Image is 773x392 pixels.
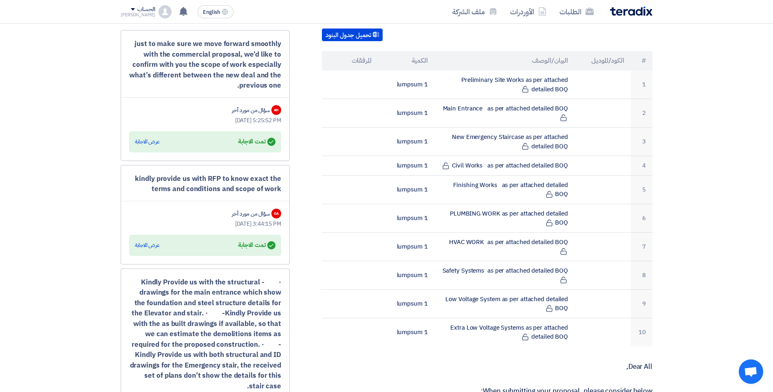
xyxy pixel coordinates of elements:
td: 4 [631,156,652,176]
td: Preliminary Site Works as per attached detailed BOQ [434,70,575,99]
td: 1 lumpsum [378,261,434,289]
td: 1 lumpsum [378,175,434,204]
td: 9 [631,289,652,318]
div: OA [271,209,281,218]
td: 1 lumpsum [378,156,434,176]
span: English [203,9,220,15]
div: سؤال من مورد آخر [232,106,270,115]
td: Low Voltage System as per attached detailed BOQ [434,289,575,318]
th: الكود/الموديل [575,51,631,70]
td: 3 [631,128,652,156]
div: kindly provide us with RFP to know exact the terms and conditions and scope of work [129,174,281,194]
td: 10 [631,318,652,346]
td: 1 lumpsum [378,99,434,128]
img: Teradix logo [610,7,652,16]
td: 1 lumpsum [378,232,434,261]
div: · - Kindly Provide us with the structural drawings for the main entrance which show the foundatio... [129,277,281,392]
div: just to make sure we move forward smoothly with the commercial proposal, we’d like to confirm wit... [129,39,281,91]
th: البيان/الوصف [434,51,575,70]
div: تمت الاجابة [238,136,275,148]
button: English [198,5,233,18]
img: profile_test.png [159,5,172,18]
td: 6 [631,204,652,232]
div: [PERSON_NAME] [121,13,155,17]
td: 1 lumpsum [378,318,434,346]
div: [DATE] 5:25:52 PM [129,116,281,125]
td: Civil Works as per attached detailed BOQ [434,156,575,176]
div: عرض الاجابة [135,138,160,146]
td: 7 [631,232,652,261]
div: AH [271,105,281,115]
th: # [631,51,652,70]
a: الطلبات [553,2,600,21]
td: Main Entrance as per attached detailed BOQ [434,99,575,128]
td: 2 [631,99,652,128]
div: سؤال من مورد آخر [232,209,270,218]
div: الحساب [137,6,155,13]
td: 1 lumpsum [378,70,434,99]
a: دردشة مفتوحة [739,359,763,384]
td: HVAC WORK as per attached detailed BOQ [434,232,575,261]
td: Extra Low Voltage Systems as per attached detailed BOQ [434,318,575,346]
td: 1 lumpsum [378,128,434,156]
td: Safety Systems as per attached detailed BOQ [434,261,575,289]
button: تحميل جدول البنود [322,29,383,42]
td: 5 [631,175,652,204]
td: Finishing Works as per attached detailed BOQ [434,175,575,204]
td: New Emergency Staircase as per attached detailed BOQ [434,128,575,156]
td: 1 lumpsum [378,289,434,318]
td: 1 lumpsum [378,204,434,232]
div: تمت الاجابة [238,240,275,251]
a: الأوردرات [504,2,553,21]
a: ملف الشركة [446,2,504,21]
th: الكمية [378,51,434,70]
div: عرض الاجابة [135,241,160,249]
p: Dear All, [322,363,652,371]
td: 1 [631,70,652,99]
div: [DATE] 3:44:15 PM [129,220,281,228]
th: المرفقات [322,51,378,70]
td: 8 [631,261,652,289]
td: PLUMBING WORK as per attached detailed BOQ [434,204,575,232]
